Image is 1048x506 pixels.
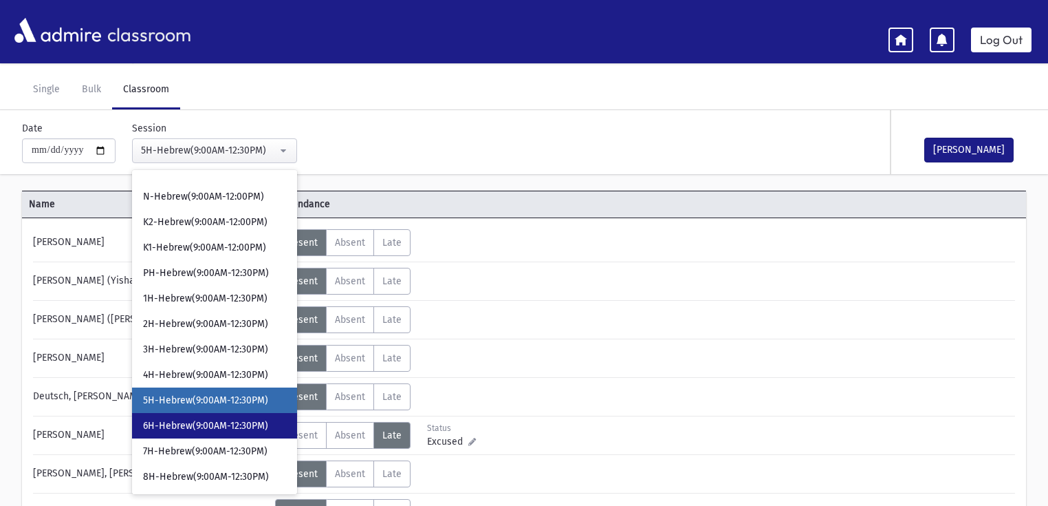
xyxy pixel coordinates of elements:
span: Present [284,391,318,403]
span: Present [284,352,318,364]
span: Late [382,314,402,326]
a: Classroom [112,71,180,109]
div: AttTypes [275,229,411,256]
span: K2-Hebrew(9:00AM-12:00PM) [143,215,268,229]
span: Late [382,391,402,403]
div: 5H-Hebrew(9:00AM-12:30PM) [141,143,277,158]
span: Late [382,352,402,364]
span: Absent [335,391,365,403]
a: Missing Attendance History [11,52,137,64]
span: 7H-Hebrew(9:00AM-12:30PM) [143,445,268,458]
span: Present [284,275,318,287]
span: Late [382,237,402,249]
span: N-Hebrew(9:00AM-12:00PM) [143,190,264,204]
u: Missing Attendance History [17,52,137,64]
span: classroom [105,12,191,49]
span: Absent [335,352,365,364]
label: Session [132,121,166,136]
div: AttTypes [275,422,411,449]
div: AttTypes [275,461,411,487]
span: Present [284,314,318,326]
button: [PERSON_NAME] [924,138,1014,162]
div: [PERSON_NAME], [PERSON_NAME] ([PERSON_NAME]) [26,461,275,487]
a: Single [22,71,71,109]
span: 8H-Hebrew(9:00AM-12:30PM) [143,470,269,484]
div: AttTypes [275,345,411,372]
div: [PERSON_NAME] [26,422,275,449]
span: Absent [335,314,365,326]
img: AdmirePro [11,14,105,46]
div: AttTypes [275,306,411,333]
div: [PERSON_NAME] [26,229,275,256]
span: Name [22,197,273,211]
div: [PERSON_NAME] (Yishai) [26,268,275,295]
span: Absent [335,275,365,287]
span: 3H-Hebrew(9:00AM-12:30PM) [143,343,268,357]
span: 5H-Hebrew(9:00AM-12:30PM) [143,394,268,408]
a: Log Out [971,28,1031,52]
div: AttTypes [275,383,411,410]
a: Bulk [71,71,112,109]
div: Status [427,422,488,434]
span: Attendance [273,197,524,211]
span: 2H-Hebrew(9:00AM-12:30PM) [143,317,268,331]
div: AttTypes [275,268,411,295]
span: Absent [335,468,365,480]
span: Present [284,237,318,249]
span: Late [382,430,402,441]
span: Absent [335,430,365,441]
span: Late [382,275,402,287]
label: Date [22,121,43,136]
span: Excused [427,434,468,449]
span: 6H-Hebrew(9:00AM-12:30PM) [143,419,268,433]
span: Present [284,430,318,441]
span: 4H-Hebrew(9:00AM-12:30PM) [143,368,268,382]
span: Late [382,468,402,480]
div: [PERSON_NAME] ([PERSON_NAME]) [26,306,275,333]
span: PH-Hebrew(9:00AM-12:30PM) [143,266,269,280]
div: [PERSON_NAME] [26,345,275,372]
span: K1-Hebrew(9:00AM-12:00PM) [143,241,266,255]
span: Present [284,468,318,480]
div: Deutsch, [PERSON_NAME] [26,383,275,410]
button: 5H-Hebrew(9:00AM-12:30PM) [132,138,297,163]
span: 1H-Hebrew(9:00AM-12:30PM) [143,292,268,306]
span: Absent [335,237,365,249]
span: --Select One-- [143,165,207,178]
